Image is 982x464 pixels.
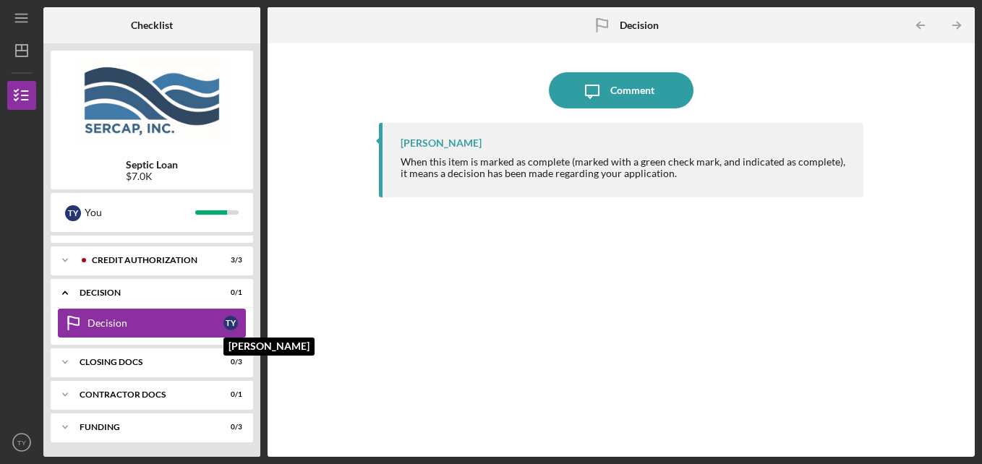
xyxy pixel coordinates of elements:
[216,358,242,366] div: 0 / 3
[131,20,173,31] b: Checklist
[80,358,206,366] div: CLOSING DOCS
[549,72,693,108] button: Comment
[216,256,242,265] div: 3 / 3
[58,309,246,338] a: DecisionTY[PERSON_NAME]
[80,423,206,431] div: Funding
[87,317,223,329] div: Decision
[401,137,482,149] div: [PERSON_NAME]
[401,156,850,179] div: When this item is marked as complete (marked with a green check mark, and indicated as complete),...
[80,288,206,297] div: Decision
[65,205,81,221] div: T Y
[620,20,659,31] b: Decision
[126,159,178,171] b: Septic Loan
[92,256,206,265] div: CREDIT AUTHORIZATION
[216,423,242,431] div: 0 / 3
[17,439,27,447] text: TY
[51,58,253,145] img: Product logo
[223,316,238,330] div: T Y
[216,288,242,297] div: 0 / 1
[7,428,36,457] button: TY
[80,390,206,399] div: Contractor Docs
[126,171,178,182] div: $7.0K
[610,72,654,108] div: Comment
[216,390,242,399] div: 0 / 1
[85,200,195,225] div: You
